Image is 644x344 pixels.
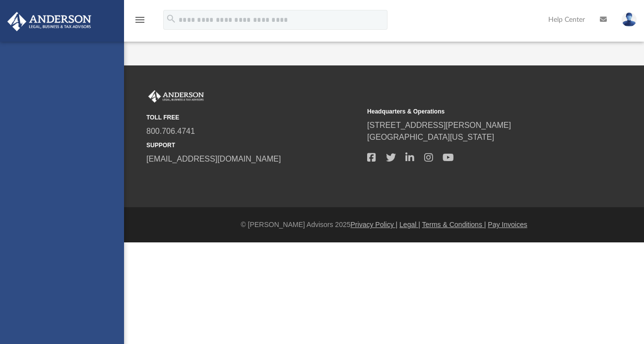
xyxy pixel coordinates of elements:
a: [EMAIL_ADDRESS][DOMAIN_NAME] [146,155,281,163]
a: [STREET_ADDRESS][PERSON_NAME] [367,121,511,129]
small: Headquarters & Operations [367,107,581,116]
a: 800.706.4741 [146,127,195,135]
img: User Pic [622,12,637,27]
a: [GEOGRAPHIC_DATA][US_STATE] [367,133,494,141]
a: Legal | [399,221,420,229]
i: menu [134,14,146,26]
a: menu [134,19,146,26]
a: Pay Invoices [488,221,527,229]
small: TOLL FREE [146,113,360,122]
i: search [166,13,177,24]
img: Anderson Advisors Platinum Portal [4,12,94,31]
img: Anderson Advisors Platinum Portal [146,90,206,103]
small: SUPPORT [146,141,360,150]
div: © [PERSON_NAME] Advisors 2025 [124,220,644,230]
a: Privacy Policy | [351,221,398,229]
a: Terms & Conditions | [422,221,486,229]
